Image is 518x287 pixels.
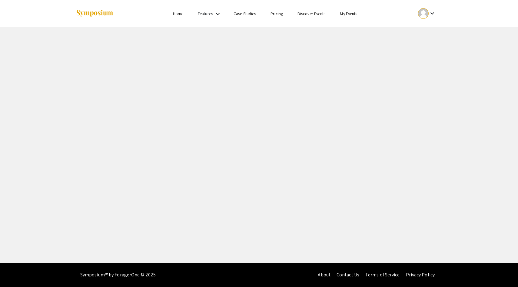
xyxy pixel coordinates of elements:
[80,263,156,287] div: Symposium™ by ForagerOne © 2025
[198,11,213,16] a: Features
[297,11,326,16] a: Discover Events
[406,272,435,278] a: Privacy Policy
[234,11,256,16] a: Case Studies
[271,11,283,16] a: Pricing
[412,7,442,20] button: Expand account dropdown
[429,10,436,17] mat-icon: Expand account dropdown
[340,11,357,16] a: My Events
[214,10,221,18] mat-icon: Expand Features list
[173,11,183,16] a: Home
[76,9,114,18] img: Symposium by ForagerOne
[337,272,359,278] a: Contact Us
[365,272,400,278] a: Terms of Service
[318,272,330,278] a: About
